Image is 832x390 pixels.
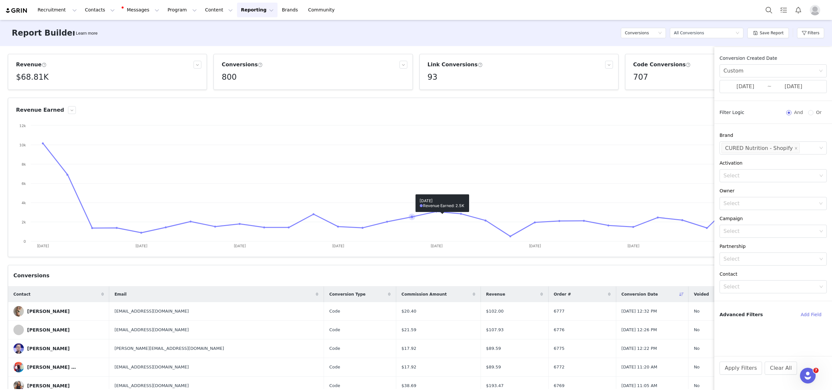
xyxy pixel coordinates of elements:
span: $17.92 [401,364,416,370]
span: [EMAIL_ADDRESS][DOMAIN_NAME] [114,327,189,333]
text: 12k [19,123,26,128]
span: No [694,327,700,333]
img: grin logo [5,8,28,14]
i: icon: down [819,229,823,234]
button: Save Report [747,28,789,38]
button: Apply Filters [720,362,762,375]
span: Voided [694,291,709,297]
span: No [694,345,700,352]
div: Campaign [720,215,827,222]
div: Conversions [13,272,49,280]
a: Brands [278,3,304,17]
span: [PERSON_NAME][EMAIL_ADDRESS][DOMAIN_NAME] [114,345,224,352]
i: icon: down [819,174,823,178]
span: $17.92 [401,345,416,352]
div: Partnership [720,243,827,250]
text: [DATE] [37,244,49,248]
button: Reporting [237,3,278,17]
div: Activation [720,160,827,167]
div: Select [723,228,817,235]
div: Select [723,200,816,207]
span: Conversion Date [621,291,658,297]
div: Select [723,256,817,262]
span: Code [329,327,340,333]
button: Messages [119,3,163,17]
h5: 93 [428,71,438,83]
span: Order # [554,291,571,297]
a: [PERSON_NAME] & [PERSON_NAME] Cut The Crap [13,362,104,372]
div: All Conversions [674,28,704,38]
button: Program [163,3,201,17]
span: 6777 [554,308,565,315]
button: Recruitment [34,3,81,17]
i: icon: down [736,31,739,36]
div: Brand [720,132,827,139]
span: Conversion Created Date [720,56,777,61]
li: CURED Nutrition - Shopify [722,143,800,153]
iframe: Intercom live chat [800,368,816,383]
text: 10k [19,143,26,147]
span: [DATE] 12:32 PM [621,308,657,315]
span: [DATE] 11:20 AM [621,364,657,370]
text: 0 [24,239,26,244]
h3: Revenue Earned [16,106,64,114]
i: icon: down [819,202,823,206]
button: Content [201,3,237,17]
span: Conversion Type [329,291,365,297]
span: No [694,308,700,315]
span: Code [329,364,340,370]
h3: Report Builder [12,27,76,39]
img: fabbd01b-b1c7-430e-8dc8-0d56af64036d.jpg [13,306,24,317]
input: Start date [723,82,767,91]
span: 6776 [554,327,565,333]
span: Commission Amount [401,291,447,297]
span: $38.69 [401,382,416,389]
span: $21.59 [401,327,416,333]
img: 91604c3b-16e2-4711-b79b-68b1dbb54e3b--s.jpg [13,343,24,354]
span: No [694,364,700,370]
span: 7 [813,368,819,373]
span: [DATE] 11:05 AM [621,382,657,389]
button: Contacts [81,3,119,17]
span: Code [329,308,340,315]
span: Email [114,291,127,297]
text: 6k [22,181,26,186]
span: $20.40 [401,308,416,315]
span: Code [329,382,340,389]
span: [EMAIL_ADDRESS][DOMAIN_NAME] [114,382,189,389]
div: CURED Nutrition - Shopify [725,143,793,154]
text: 4k [22,201,26,205]
button: Search [762,3,776,17]
span: Advanced Filters [720,311,763,318]
div: [PERSON_NAME] & [PERSON_NAME] Cut The Crap [27,365,76,370]
span: $89.59 [486,345,501,352]
div: Contact [720,271,827,278]
button: Notifications [791,3,806,17]
div: Custom [723,65,743,77]
span: Code [329,345,340,352]
i: icon: down [819,69,823,73]
h5: Conversions [625,28,649,38]
h3: Conversions [222,61,263,69]
span: [DATE] 12:26 PM [621,327,657,333]
h3: Link Conversions [428,61,483,69]
text: [DATE] [135,244,147,248]
span: $102.00 [486,308,504,315]
span: [EMAIL_ADDRESS][DOMAIN_NAME] [114,308,189,315]
div: Tooltip anchor [75,30,99,37]
i: icon: down [658,31,662,36]
div: Select [723,172,817,179]
h5: $68.81K [16,71,49,83]
img: 4e31f251-413e-4cba-98b0-54ac38587df9--s.jpg [13,362,24,372]
i: icon: down [819,285,823,289]
text: [DATE] [234,244,246,248]
img: placeholder-profile.jpg [810,5,820,15]
span: No [694,382,700,389]
div: [PERSON_NAME] [27,327,70,333]
text: [DATE] [332,244,344,248]
div: [PERSON_NAME] [27,309,70,314]
h3: Code Conversions [633,61,691,69]
a: Community [304,3,342,17]
a: [PERSON_NAME] [13,325,104,335]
